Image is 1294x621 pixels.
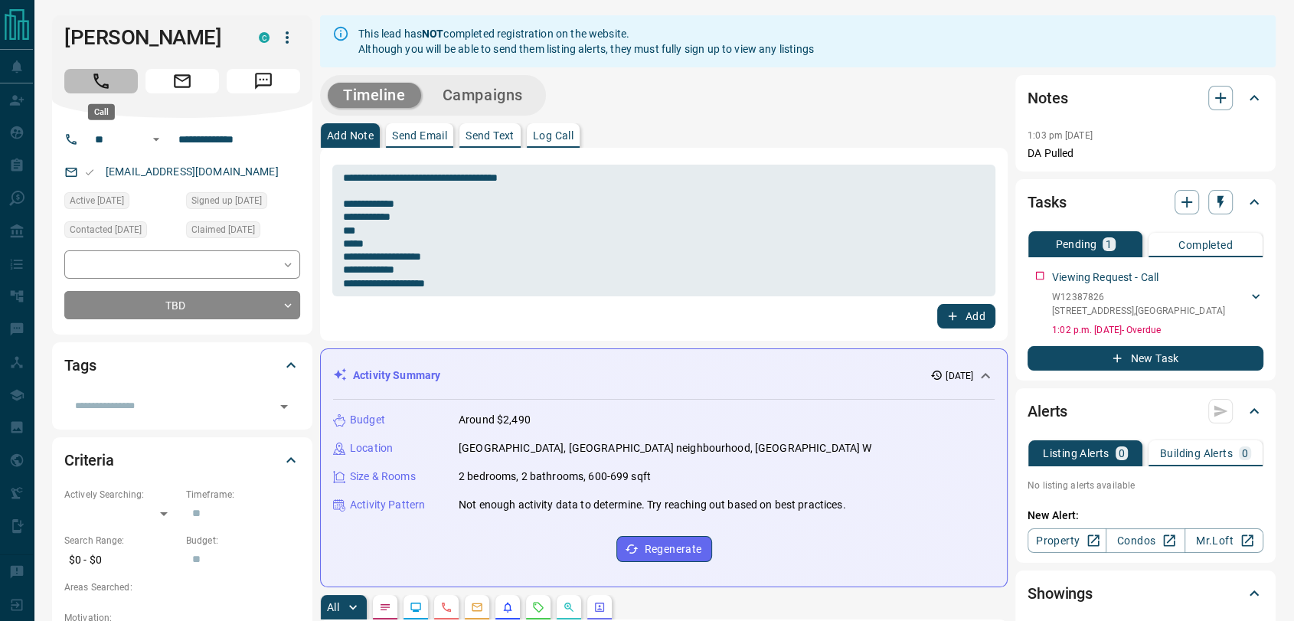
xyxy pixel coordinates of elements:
div: Fri Oct 10 2025 [186,192,300,214]
p: Activity Pattern [350,497,425,513]
button: New Task [1028,346,1263,371]
p: 1 [1106,239,1112,250]
p: 2 bedrooms, 2 bathrooms, 600-699 sqft [459,469,651,485]
h2: Notes [1028,86,1067,110]
div: Alerts [1028,393,1263,430]
p: 1:02 p.m. [DATE] - Overdue [1052,323,1263,337]
svg: Agent Actions [593,601,606,613]
h2: Criteria [64,448,114,472]
span: Signed up [DATE] [191,193,262,208]
div: This lead has completed registration on the website. Although you will be able to send them listi... [358,20,814,63]
p: Actively Searching: [64,488,178,502]
p: Send Text [466,130,515,141]
div: Fri Oct 10 2025 [186,221,300,243]
p: Add Note [327,130,374,141]
h1: [PERSON_NAME] [64,25,236,50]
span: Call [64,69,138,93]
div: W12387826[STREET_ADDRESS],[GEOGRAPHIC_DATA] [1052,287,1263,321]
button: Timeline [328,83,421,108]
svg: Notes [379,601,391,613]
a: [EMAIL_ADDRESS][DOMAIN_NAME] [106,165,279,178]
div: TBD [64,291,300,319]
svg: Emails [471,601,483,613]
h2: Tasks [1028,190,1066,214]
div: Activity Summary[DATE] [333,361,995,390]
p: Areas Searched: [64,580,300,594]
a: Condos [1106,528,1185,553]
span: Claimed [DATE] [191,222,255,237]
p: Budget [350,412,385,428]
button: Campaigns [427,83,538,108]
p: Timeframe: [186,488,300,502]
p: Completed [1178,240,1233,250]
span: Email [145,69,219,93]
svg: Lead Browsing Activity [410,601,422,613]
p: Budget: [186,534,300,547]
p: Activity Summary [353,368,440,384]
p: Size & Rooms [350,469,416,485]
div: Fri Oct 10 2025 [64,192,178,214]
p: Location [350,440,393,456]
p: New Alert: [1028,508,1263,524]
svg: Calls [440,601,453,613]
p: Viewing Request - Call [1052,270,1158,286]
h2: Showings [1028,581,1093,606]
div: condos.ca [259,32,270,43]
button: Add [937,304,995,328]
p: [STREET_ADDRESS] , [GEOGRAPHIC_DATA] [1052,304,1225,318]
div: Call [88,104,115,120]
p: Building Alerts [1160,448,1233,459]
div: Notes [1028,80,1263,116]
p: Around $2,490 [459,412,531,428]
p: Listing Alerts [1043,448,1109,459]
svg: Opportunities [563,601,575,613]
span: Contacted [DATE] [70,222,142,237]
p: No listing alerts available [1028,479,1263,492]
p: [GEOGRAPHIC_DATA], [GEOGRAPHIC_DATA] neighbourhood, [GEOGRAPHIC_DATA] W [459,440,871,456]
p: [DATE] [946,369,973,383]
p: DA Pulled [1028,145,1263,162]
p: All [327,602,339,613]
a: Mr.Loft [1185,528,1263,553]
p: Log Call [533,130,573,141]
p: $0 - $0 [64,547,178,573]
button: Open [273,396,295,417]
p: W12387826 [1052,290,1225,304]
a: Property [1028,528,1106,553]
svg: Requests [532,601,544,613]
strong: NOT [422,28,443,40]
button: Regenerate [616,536,712,562]
p: Search Range: [64,534,178,547]
h2: Alerts [1028,399,1067,423]
button: Open [147,130,165,149]
div: Criteria [64,442,300,479]
div: Showings [1028,575,1263,612]
svg: Email Valid [84,167,95,178]
span: Message [227,69,300,93]
div: Fri Oct 10 2025 [64,221,178,243]
p: 1:03 pm [DATE] [1028,130,1093,141]
span: Active [DATE] [70,193,124,208]
p: Not enough activity data to determine. Try reaching out based on best practices. [459,497,846,513]
svg: Listing Alerts [502,601,514,613]
p: Pending [1055,239,1096,250]
p: Send Email [392,130,447,141]
p: 0 [1119,448,1125,459]
p: 0 [1242,448,1248,459]
div: Tags [64,347,300,384]
h2: Tags [64,353,96,378]
div: Tasks [1028,184,1263,221]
